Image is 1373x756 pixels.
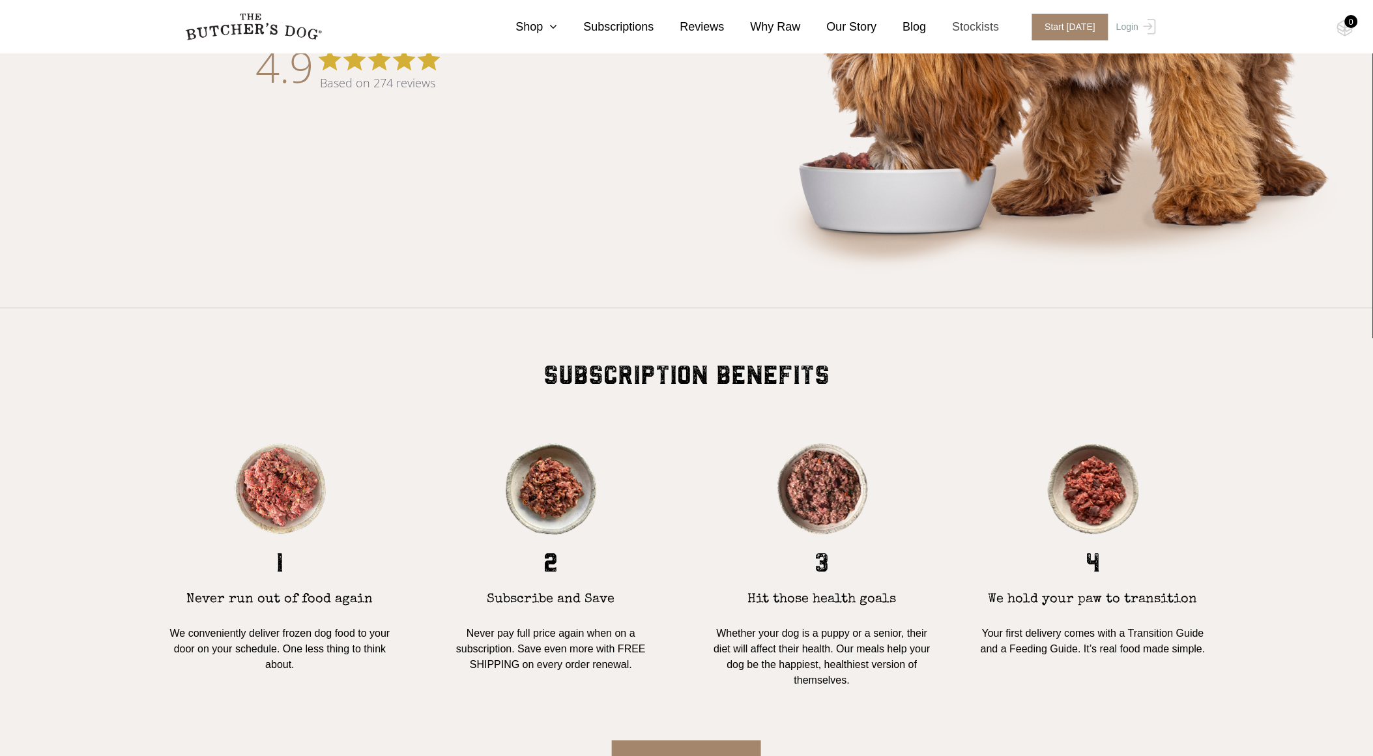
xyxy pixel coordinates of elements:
[989,592,1198,607] h5: We hold your paw to transition
[1337,20,1353,36] img: TBD_Cart-Empty.png
[927,18,1000,36] a: Stockists
[487,592,615,607] h5: Subscribe and Save
[166,626,395,673] p: We conveniently deliver frozen dog food to your door on your schedule. One less thing to think ab...
[1113,14,1155,40] a: Login
[877,18,927,36] a: Blog
[654,18,725,36] a: Reviews
[276,547,283,579] h4: 1
[1019,14,1114,40] a: Start [DATE]
[1086,547,1101,579] h4: 4
[437,626,666,673] p: Never pay full price again when on a subscription. Save even more with FREE SHIPPING on every ord...
[801,18,877,36] a: Our Story
[748,592,897,607] h5: Hit those health goals
[815,547,830,579] h4: 3
[708,626,937,688] p: Whether your dog is a puppy or a senior, their diet will affect their health. Our meals help your...
[544,547,558,579] h4: 2
[979,626,1208,657] p: Your first delivery comes with a Transition Guide and a Feeding Guide. It’s real food made simple.
[1032,14,1109,40] span: Start [DATE]
[725,18,801,36] a: Why Raw
[543,360,830,391] h3: SUBSCRIPTION BENEFITS
[255,36,313,95] div: 4.9
[489,18,557,36] a: Shop
[557,18,654,36] a: Subscriptions
[1345,15,1358,28] div: 0
[320,75,444,91] div: Based on 274 reviews
[187,592,373,607] h5: Never run out of food again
